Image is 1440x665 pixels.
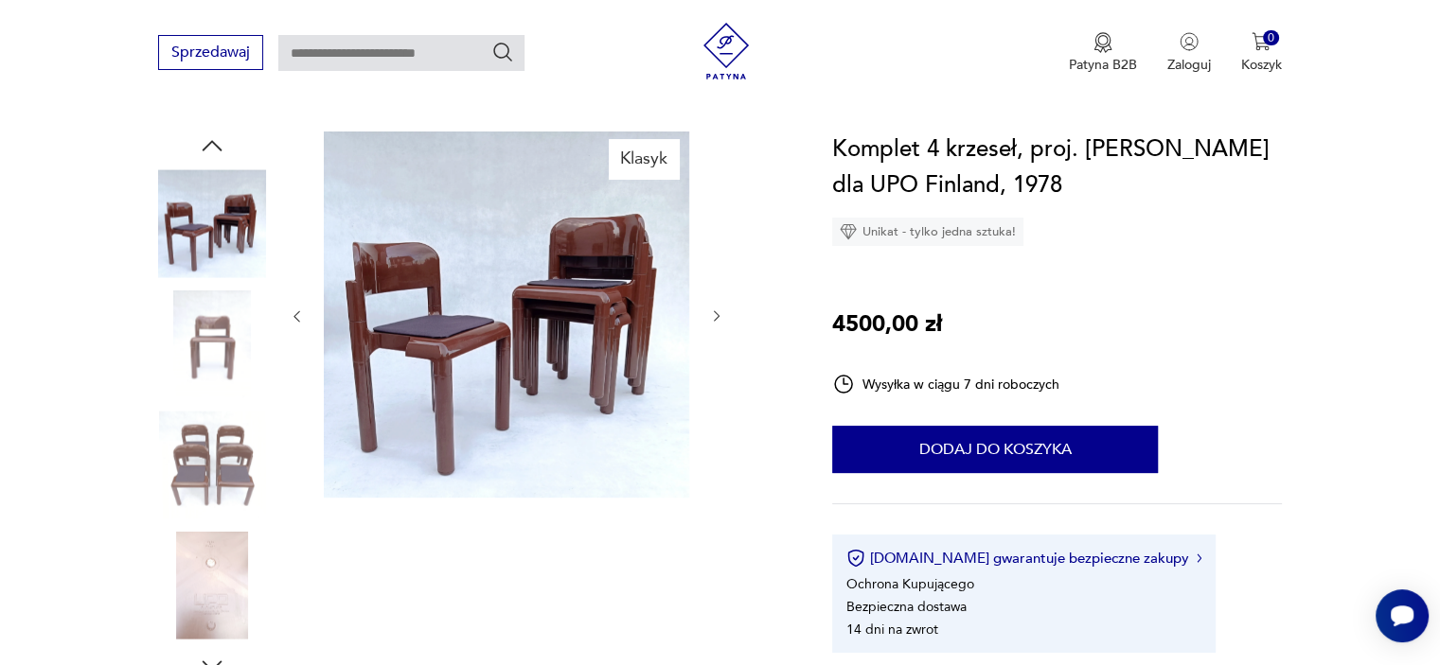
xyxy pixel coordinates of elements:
img: Zdjęcie produktu Komplet 4 krzeseł, proj. Eero Aarnio dla UPO Finland, 1978 [158,169,266,277]
li: 14 dni na zwrot [846,621,938,639]
div: 0 [1263,30,1279,46]
h1: Komplet 4 krzeseł, proj. [PERSON_NAME] dla UPO Finland, 1978 [832,131,1282,203]
img: Ikona medalu [1093,32,1112,53]
iframe: Smartsupp widget button [1376,589,1429,642]
div: Wysyłka w ciągu 7 dni roboczych [832,373,1059,395]
button: Dodaj do koszyka [832,426,1158,473]
img: Ikona certyfikatu [846,549,865,568]
img: Zdjęcie produktu Komplet 4 krzeseł, proj. Eero Aarnio dla UPO Finland, 1978 [324,131,689,498]
img: Ikonka użytkownika [1180,32,1199,51]
p: 4500,00 zł [832,306,942,342]
div: Klasyk [609,139,679,179]
button: [DOMAIN_NAME] gwarantuje bezpieczne zakupy [846,549,1201,568]
a: Ikona medaluPatyna B2B [1069,32,1137,74]
img: Ikona diamentu [840,223,857,240]
li: Ochrona Kupującego [846,575,974,593]
img: Zdjęcie produktu Komplet 4 krzeseł, proj. Eero Aarnio dla UPO Finland, 1978 [158,411,266,518]
button: Zaloguj [1167,32,1211,74]
p: Patyna B2B [1069,56,1137,74]
li: Bezpieczna dostawa [846,598,967,616]
a: Sprzedawaj [158,47,263,61]
button: Szukaj [491,41,514,63]
img: Patyna - sklep z meblami i dekoracjami vintage [698,23,755,79]
img: Zdjęcie produktu Komplet 4 krzeseł, proj. Eero Aarnio dla UPO Finland, 1978 [158,290,266,398]
p: Zaloguj [1167,56,1211,74]
button: Patyna B2B [1069,32,1137,74]
div: Unikat - tylko jedna sztuka! [832,218,1023,246]
img: Zdjęcie produktu Komplet 4 krzeseł, proj. Eero Aarnio dla UPO Finland, 1978 [158,532,266,639]
img: Ikona koszyka [1252,32,1271,51]
button: 0Koszyk [1241,32,1282,74]
p: Koszyk [1241,56,1282,74]
img: Ikona strzałki w prawo [1197,553,1202,563]
button: Sprzedawaj [158,35,263,70]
